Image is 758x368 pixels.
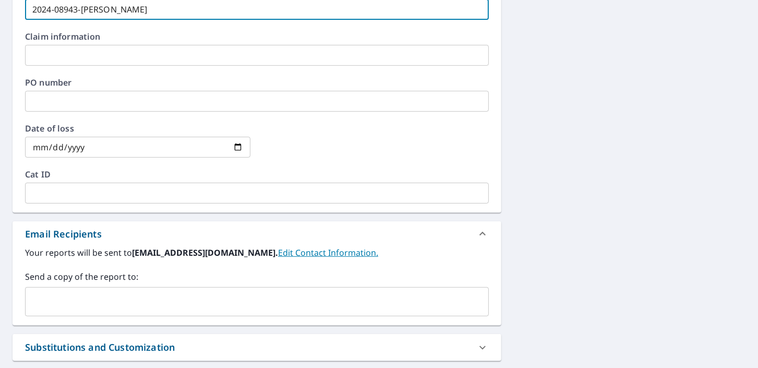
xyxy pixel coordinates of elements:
[13,221,501,246] div: Email Recipients
[132,247,278,258] b: [EMAIL_ADDRESS][DOMAIN_NAME].
[449,295,461,308] keeper-lock: Open Keeper Popup
[25,32,489,41] label: Claim information
[25,170,489,179] label: Cat ID
[25,246,489,259] label: Your reports will be sent to
[25,270,489,283] label: Send a copy of the report to:
[25,78,489,87] label: PO number
[25,340,175,354] div: Substitutions and Customization
[25,124,250,133] label: Date of loss
[278,247,378,258] a: EditContactInfo
[13,334,501,361] div: Substitutions and Customization
[25,227,102,241] div: Email Recipients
